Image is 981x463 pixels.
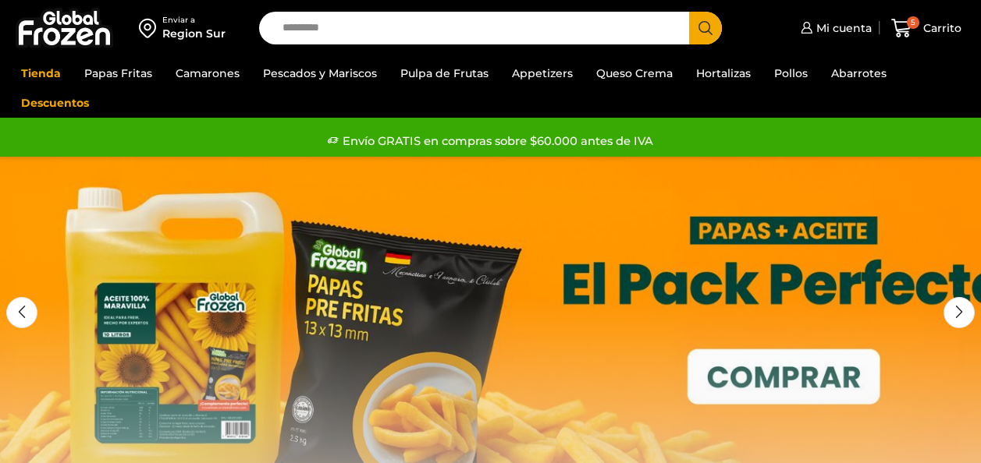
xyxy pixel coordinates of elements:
a: Queso Crema [588,58,681,88]
span: Mi cuenta [812,20,872,36]
a: Tienda [13,58,69,88]
a: Pulpa de Frutas [393,58,496,88]
a: Descuentos [13,88,97,118]
a: Hortalizas [688,58,759,88]
span: 5 [907,16,919,29]
a: 5 Carrito [887,10,965,47]
img: address-field-icon.svg [139,15,162,41]
a: Papas Fritas [76,58,160,88]
a: Mi cuenta [797,12,872,44]
a: Abarrotes [823,58,894,88]
a: Appetizers [504,58,581,88]
a: Pescados y Mariscos [255,58,385,88]
span: Carrito [919,20,961,36]
button: Search button [689,12,722,44]
div: Enviar a [162,15,226,26]
a: Pollos [766,58,816,88]
a: Camarones [168,58,247,88]
div: Region Sur [162,26,226,41]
